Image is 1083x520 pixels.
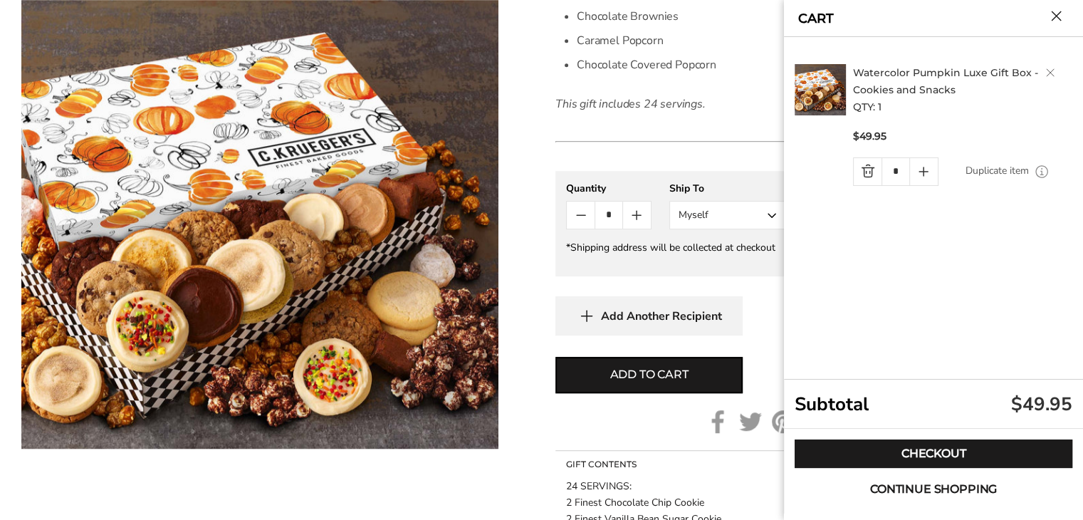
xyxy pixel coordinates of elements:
[772,410,795,433] a: Pinterest
[881,158,909,185] input: Quantity Input
[595,202,622,229] input: Quantity
[1011,392,1072,417] div: $49.95
[910,158,938,185] a: Quantity plus button
[577,28,945,53] li: Caramel Popcorn
[623,202,651,229] button: Count plus
[1046,68,1055,77] a: Delete product
[854,158,881,185] a: Quantity minus button
[601,309,722,323] span: Add Another Recipient
[577,53,945,77] li: Chocolate Covered Popcorn
[798,12,834,25] a: CART
[555,171,1047,276] gfm-form: New recipient
[555,296,743,336] button: Add Another Recipient
[853,130,886,143] span: $49.95
[555,451,945,478] button: Collapsible block button
[567,202,595,229] button: Count minus
[784,380,1083,429] div: Subtotal
[795,440,1072,468] a: Checkout
[610,366,689,383] span: Add to cart
[853,64,1077,115] h2: QTY: 1
[555,357,743,393] button: Add to cart
[795,64,846,115] img: C. Krueger's. image
[566,241,1037,254] div: *Shipping address will be collected at checkout
[669,201,786,229] button: Myself
[795,475,1072,504] button: Continue shopping
[1051,11,1062,21] button: Close cart
[555,96,706,112] em: This gift includes 24 servings.
[966,163,1029,179] a: Duplicate item
[669,182,786,195] div: Ship To
[853,66,1038,96] a: Watercolor Pumpkin Luxe Gift Box - Cookies and Snacks
[739,410,762,433] a: Twitter
[566,182,652,195] div: Quantity
[577,4,945,28] li: Chocolate Brownies
[706,410,729,433] a: Facebook
[870,484,997,495] span: Continue shopping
